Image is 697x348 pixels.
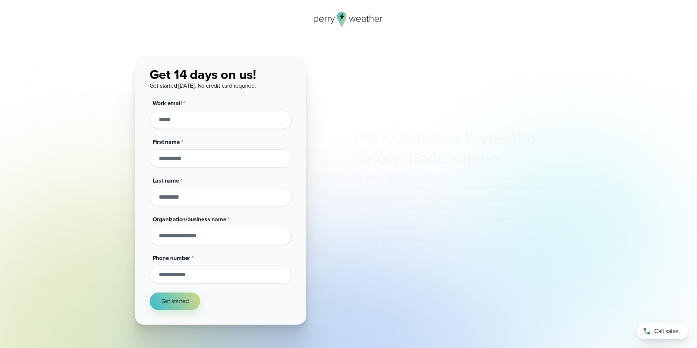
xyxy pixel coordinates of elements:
[637,323,688,339] a: Call sales
[654,327,678,336] span: Call sales
[153,215,226,223] span: Organization/business name
[153,138,180,146] span: First name
[153,254,191,262] span: Phone number
[150,81,256,90] span: Get started [DATE]. No credit card required.
[153,99,182,107] span: Work email
[150,65,256,84] span: Get 14 days on us!
[153,176,179,185] span: Last name
[150,292,201,310] button: Get started
[161,297,189,306] span: Get started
